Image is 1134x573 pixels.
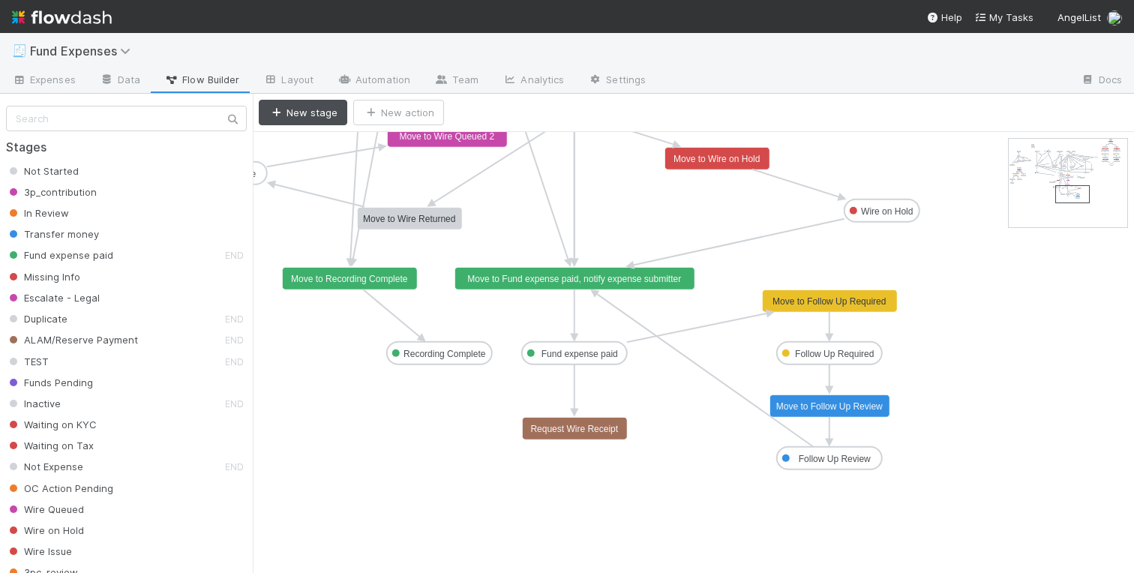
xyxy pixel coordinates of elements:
a: Layout [251,69,325,93]
span: In Review [6,207,69,219]
small: END [225,461,244,472]
a: Docs [1069,69,1134,93]
span: AngelList [1057,11,1101,23]
span: Missing Info [6,271,80,283]
button: New action [353,100,444,125]
span: Waiting on Tax [6,439,94,451]
div: Help [926,10,962,25]
span: Flow Builder [164,72,239,87]
a: Team [422,69,490,93]
text: Move to Follow Up Required [772,296,886,307]
a: My Tasks [974,10,1033,25]
small: END [225,313,244,325]
text: Move to Fund expense paid, notify expense submitter [467,274,681,284]
text: Request Wire Receipt [530,424,618,434]
span: Fund Expenses [30,43,138,58]
span: Duplicate [6,313,67,325]
span: Wire on Hold [6,524,84,536]
span: Transfer money [6,228,99,240]
span: Wire Queued [6,503,84,515]
span: Wire Issue [6,545,72,557]
small: END [225,356,244,367]
span: Inactive [6,397,61,409]
input: Search [6,106,247,131]
span: Escalate - Legal [6,292,100,304]
span: Not Expense [6,460,83,472]
img: avatar_abca0ba5-4208-44dd-8897-90682736f166.png [1107,10,1122,25]
text: Move to Follow Up Review [776,401,883,412]
h2: Stages [6,140,247,154]
button: New stage [259,100,347,125]
span: Funds Pending [6,376,93,388]
text: Fund expense paid [541,349,618,359]
a: Data [88,69,152,93]
text: Follow Up Review [799,454,871,464]
span: Fund expense paid [6,249,113,261]
text: Move to Recording Complete [291,274,408,284]
small: END [225,398,244,409]
span: My Tasks [974,11,1033,23]
span: ALAM/Reserve Payment [6,334,138,346]
span: OC Action Pending [6,482,113,494]
text: Move to Wire Returned [363,214,455,224]
text: Move to Wire Queued 2 [399,131,494,142]
span: 🧾 [12,44,27,57]
text: Follow Up Required [795,349,874,359]
span: 3p_contribution [6,186,97,198]
a: Analytics [490,69,576,93]
span: Not Started [6,165,79,177]
span: Expenses [12,72,76,87]
small: END [225,334,244,346]
a: Flow Builder [152,69,251,93]
a: Automation [325,69,422,93]
a: Settings [576,69,658,93]
span: Waiting on KYC [6,418,97,430]
span: TEST [6,355,49,367]
text: Recording Complete [403,349,486,359]
text: Move to Wire on Hold [673,154,760,164]
img: logo-inverted-e16ddd16eac7371096b0.svg [12,4,112,30]
text: Wire on Hold [861,206,913,217]
small: END [225,250,244,261]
